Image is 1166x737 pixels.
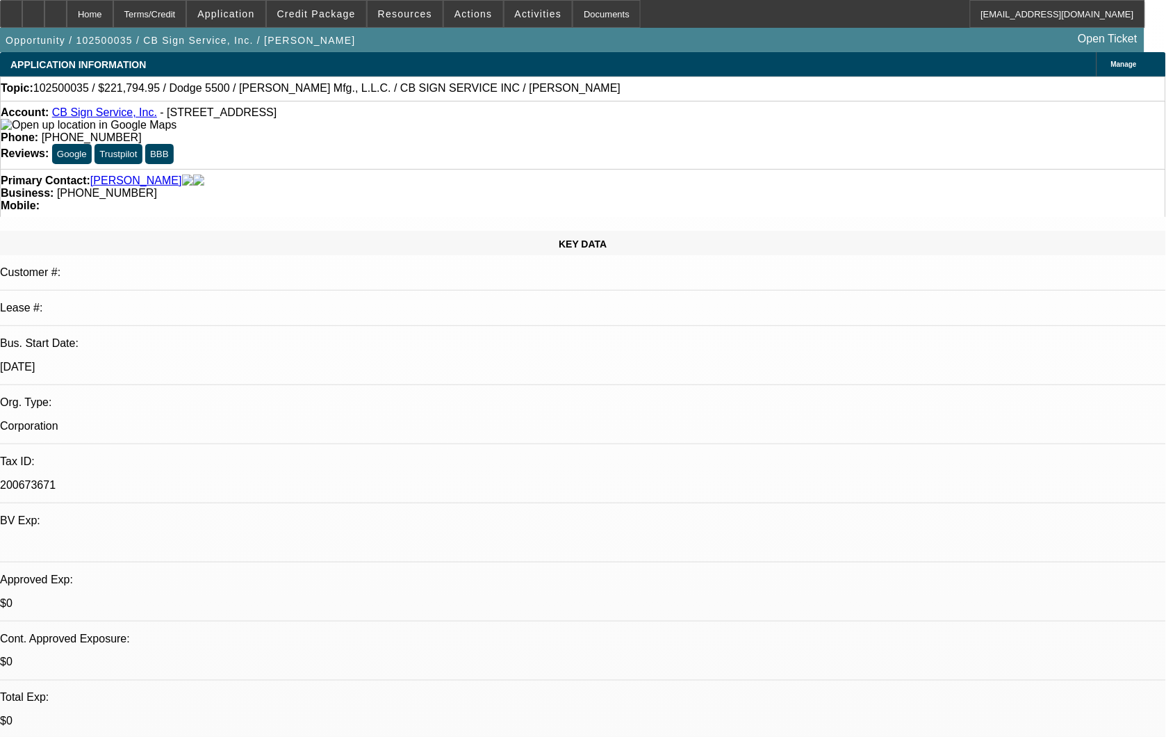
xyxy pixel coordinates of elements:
span: Manage [1111,60,1137,68]
strong: Primary Contact: [1,175,90,187]
span: KEY DATA [559,238,607,250]
span: Activities [515,8,562,19]
img: linkedin-icon.png [193,175,204,187]
strong: Business: [1,187,54,199]
strong: Topic: [1,82,33,95]
span: - [STREET_ADDRESS] [160,106,277,118]
button: Activities [504,1,573,27]
span: APPLICATION INFORMATION [10,59,146,70]
span: Credit Package [277,8,356,19]
button: Application [187,1,265,27]
a: [PERSON_NAME] [90,175,182,187]
span: 102500035 / $221,794.95 / Dodge 5500 / [PERSON_NAME] Mfg., L.L.C. / CB SIGN SERVICE INC / [PERSON... [33,82,621,95]
button: BBB [145,144,174,164]
strong: Phone: [1,131,38,143]
button: Resources [368,1,443,27]
a: CB Sign Service, Inc. [52,106,157,118]
span: Resources [378,8,432,19]
button: Credit Package [267,1,366,27]
button: Actions [444,1,503,27]
strong: Mobile: [1,200,40,211]
a: Open Ticket [1073,27,1143,51]
button: Trustpilot [95,144,142,164]
span: [PHONE_NUMBER] [57,187,157,199]
button: Google [52,144,92,164]
span: Actions [454,8,493,19]
span: [PHONE_NUMBER] [42,131,142,143]
img: facebook-icon.png [182,175,193,187]
strong: Reviews: [1,147,49,159]
img: Open up location in Google Maps [1,119,176,131]
span: Application [197,8,254,19]
strong: Account: [1,106,49,118]
span: Opportunity / 102500035 / CB Sign Service, Inc. / [PERSON_NAME] [6,35,356,46]
a: View Google Maps [1,119,176,131]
